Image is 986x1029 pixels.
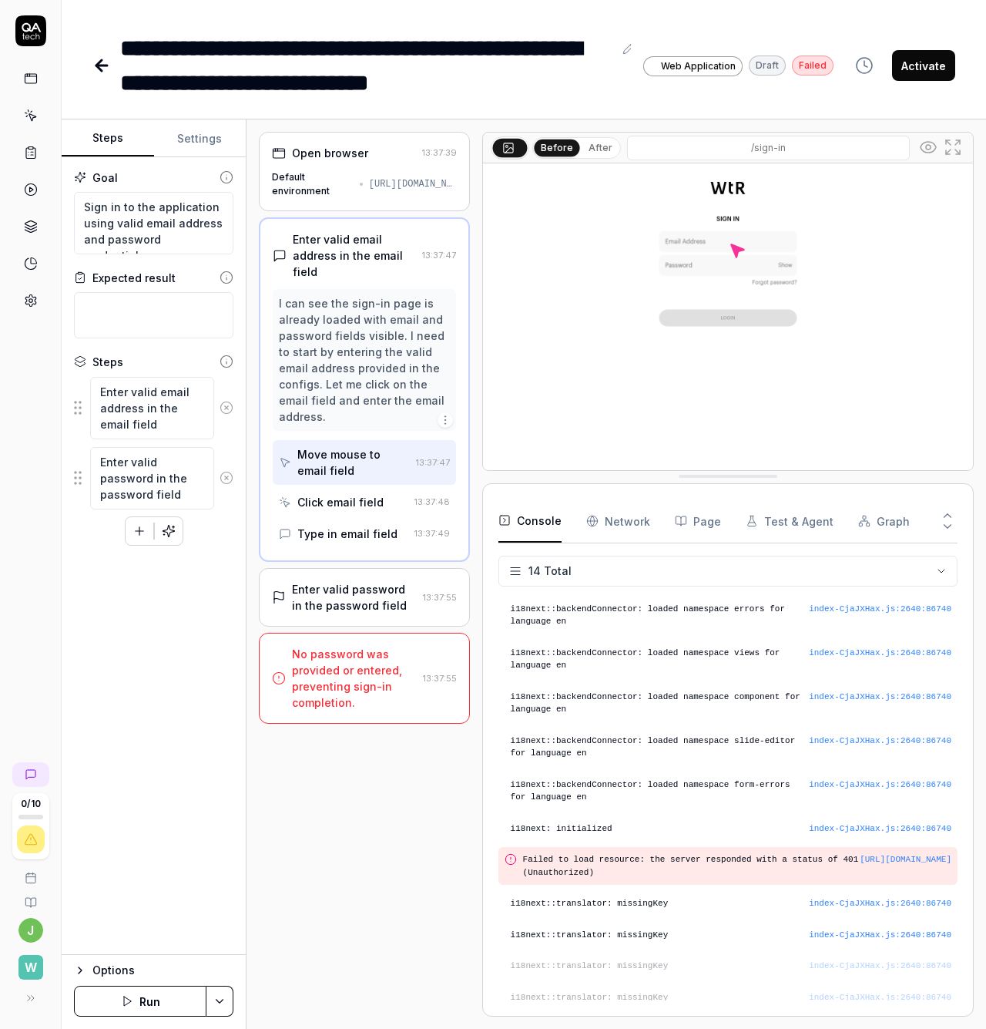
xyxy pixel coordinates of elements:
button: Console [498,499,562,543]
button: Click email field13:37:48 [273,488,456,516]
div: index-CjaJXHax.js : 2640 : 86740 [809,647,951,660]
button: Move mouse to email field13:37:47 [273,440,456,485]
button: index-CjaJXHax.js:2640:86740 [809,929,951,942]
button: index-CjaJXHax.js:2640:86740 [809,735,951,748]
div: Enter valid password in the password field [292,581,417,614]
button: Open in full screen [941,135,965,160]
button: index-CjaJXHax.js:2640:86740 [809,991,951,1004]
pre: i18next::backendConnector: loaded namespace errors for language en [511,603,951,628]
div: Suggestions [74,446,233,510]
div: index-CjaJXHax.js : 2640 : 86740 [809,735,951,748]
pre: i18next::backendConnector: loaded namespace component for language en [511,691,951,716]
div: I can see the sign-in page is already loaded with email and password fields visible. I need to st... [279,295,450,425]
button: index-CjaJXHax.js:2640:86740 [809,603,951,616]
pre: i18next::translator: missingKey [511,991,951,1004]
button: index-CjaJXHax.js:2640:86740 [809,647,951,660]
div: Type in email field [297,526,397,542]
button: Test & Agent [746,499,833,543]
span: 0 / 10 [21,799,41,809]
button: Settings [154,120,246,157]
time: 13:37:55 [423,592,457,603]
button: W [6,943,55,983]
div: Default environment [272,170,354,198]
button: j [18,918,43,943]
div: index-CjaJXHax.js : 2640 : 86740 [809,822,951,836]
button: View version history [846,50,883,81]
button: Graph [858,499,910,543]
div: Click email field [297,494,384,510]
div: Expected result [92,270,176,286]
pre: i18next::translator: missingKey [511,960,951,973]
div: index-CjaJXHax.js : 2640 : 86740 [809,603,951,616]
div: index-CjaJXHax.js : 2640 : 86740 [809,897,951,910]
button: Options [74,961,233,980]
a: Web Application [643,55,743,76]
div: index-CjaJXHax.js : 2640 : 86740 [809,929,951,942]
button: Before [534,139,579,156]
pre: i18next::translator: missingKey [511,929,951,942]
button: index-CjaJXHax.js:2640:86740 [809,691,951,704]
button: After [582,140,619,156]
pre: i18next::backendConnector: loaded namespace form-errors for language en [511,778,951,804]
button: Show all interative elements [916,135,941,160]
div: index-CjaJXHax.js : 2640 : 86740 [809,691,951,704]
a: New conversation [12,762,49,787]
time: 13:37:55 [423,673,457,684]
pre: i18next::backendConnector: loaded namespace slide-editor for language en [511,735,951,760]
div: Suggestions [74,376,233,440]
button: Steps [62,120,154,157]
div: Open browser [292,145,368,161]
div: Goal [92,170,118,186]
time: 13:37:39 [422,147,457,158]
button: Network [586,499,650,543]
pre: i18next: initialized [511,822,951,836]
div: Enter valid email address in the email field [293,231,416,280]
button: Page [675,499,721,543]
button: Type in email field13:37:49 [273,520,456,548]
time: 13:37:49 [414,528,450,539]
a: Book a call with us [6,859,55,884]
div: No password was provided or entered, preventing sign-in completion. [292,646,417,711]
button: [URL][DOMAIN_NAME] [860,853,951,866]
time: 13:37:47 [422,250,456,261]
span: Web Application [661,59,736,73]
button: index-CjaJXHax.js:2640:86740 [809,778,951,792]
button: Remove step [214,462,239,493]
div: [URL][DOMAIN_NAME] [369,177,457,191]
button: Remove step [214,392,239,423]
div: Draft [749,55,786,76]
button: Activate [892,50,955,81]
button: index-CjaJXHax.js:2640:86740 [809,822,951,836]
pre: i18next::translator: missingKey [511,897,951,910]
img: Screenshot [483,163,973,470]
div: index-CjaJXHax.js : 2640 : 86740 [809,991,951,1004]
time: 13:37:48 [414,496,450,507]
button: index-CjaJXHax.js:2640:86740 [809,960,951,973]
span: W [18,955,43,980]
div: index-CjaJXHax.js : 2640 : 86740 [809,778,951,792]
div: Options [92,961,233,980]
div: Failed [792,55,833,76]
button: index-CjaJXHax.js:2640:86740 [809,897,951,910]
pre: Failed to load resource: the server responded with a status of 401 (Unauthorized) [523,853,951,879]
a: Documentation [6,884,55,909]
button: Run [74,986,206,1017]
div: Steps [92,354,123,370]
pre: i18next::backendConnector: loaded namespace views for language en [511,647,951,672]
div: index-CjaJXHax.js : 2640 : 86740 [809,960,951,973]
time: 13:37:47 [416,457,450,468]
div: Move mouse to email field [297,446,410,479]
